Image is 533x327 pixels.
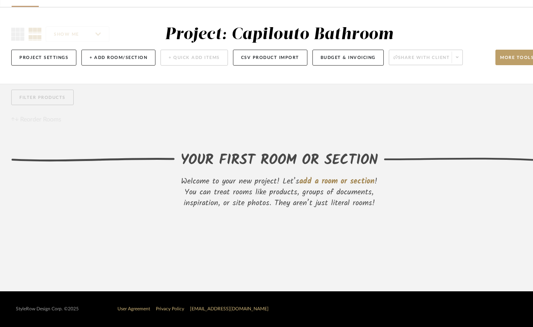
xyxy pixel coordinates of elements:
button: Budget & Invoicing [312,50,384,66]
div: Project: Capilouto Bathroom [165,26,393,43]
div: StyleRow Design Corp. ©2025 [16,306,79,312]
button: CSV Product Import [233,50,307,66]
span: Reorder Rooms [20,115,61,124]
div: Welcome to your new project! Let’s ! You can treat rooms like products, groups of documents, insp... [174,176,384,209]
button: + Add Room/Section [81,50,155,66]
a: User Agreement [117,306,150,311]
button: Project Settings [11,50,76,66]
button: Filter Products [11,90,74,106]
div: YOUR FIRST ROOM OR SECTION [181,150,378,171]
img: lefthand-divider.svg [11,157,175,162]
span: add a room or section [299,175,374,188]
a: [EMAIL_ADDRESS][DOMAIN_NAME] [190,306,269,311]
a: Privacy Policy [156,306,184,311]
button: Share with client [389,50,463,65]
span: Share with client [393,55,450,66]
button: Reorder Rooms [11,115,61,124]
button: + Quick Add Items [160,50,228,66]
